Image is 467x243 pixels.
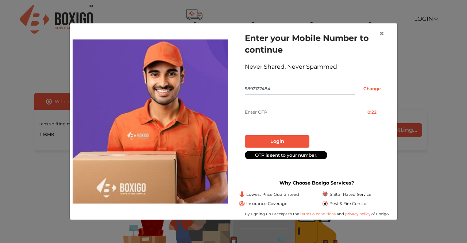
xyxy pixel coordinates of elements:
[245,62,389,71] div: Never Shared, Never Spammed
[344,212,371,216] a: privacy policy
[300,212,337,216] a: terms & conditions
[329,191,371,198] span: 5 Star Rated Service
[379,28,384,39] span: ×
[355,106,389,118] button: 0:22
[245,83,355,95] input: Mobile No
[329,201,367,207] span: Pest & Fire Control
[73,39,228,203] img: relocation-img
[246,201,287,207] span: Insurance Coverage
[245,106,355,118] input: Enter OTP
[355,83,389,95] input: Change
[239,180,394,186] h3: Why Choose Boxigo Services?
[245,135,309,148] button: Login
[239,211,394,217] div: By signing up I accept to the and of Boxigo
[246,191,299,198] span: Lowest Price Guaranteed
[373,23,390,44] button: Close
[245,32,389,56] h1: Enter your Mobile Number to continue
[245,151,327,159] div: OTP is sent to your number.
